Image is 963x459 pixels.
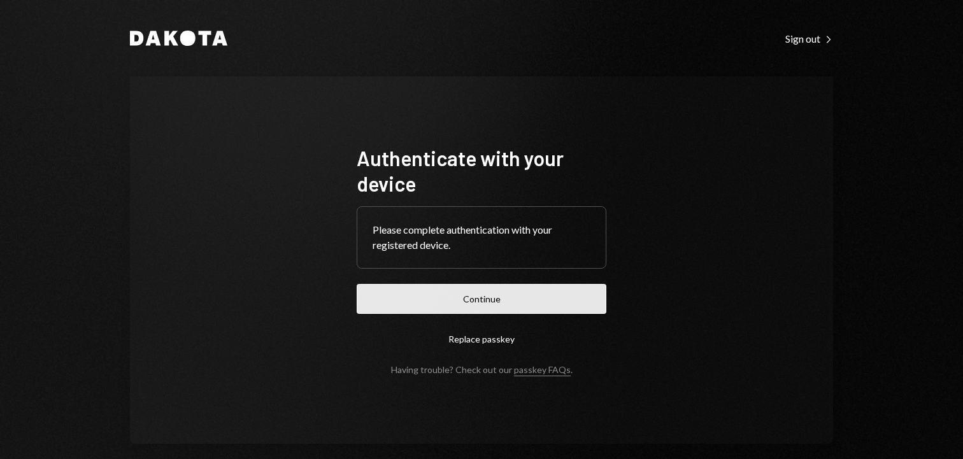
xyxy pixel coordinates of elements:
h1: Authenticate with your device [357,145,606,196]
a: passkey FAQs [514,364,571,376]
a: Sign out [785,31,833,45]
div: Having trouble? Check out our . [391,364,573,375]
button: Replace passkey [357,324,606,354]
button: Continue [357,284,606,314]
div: Sign out [785,32,833,45]
div: Please complete authentication with your registered device. [373,222,590,253]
